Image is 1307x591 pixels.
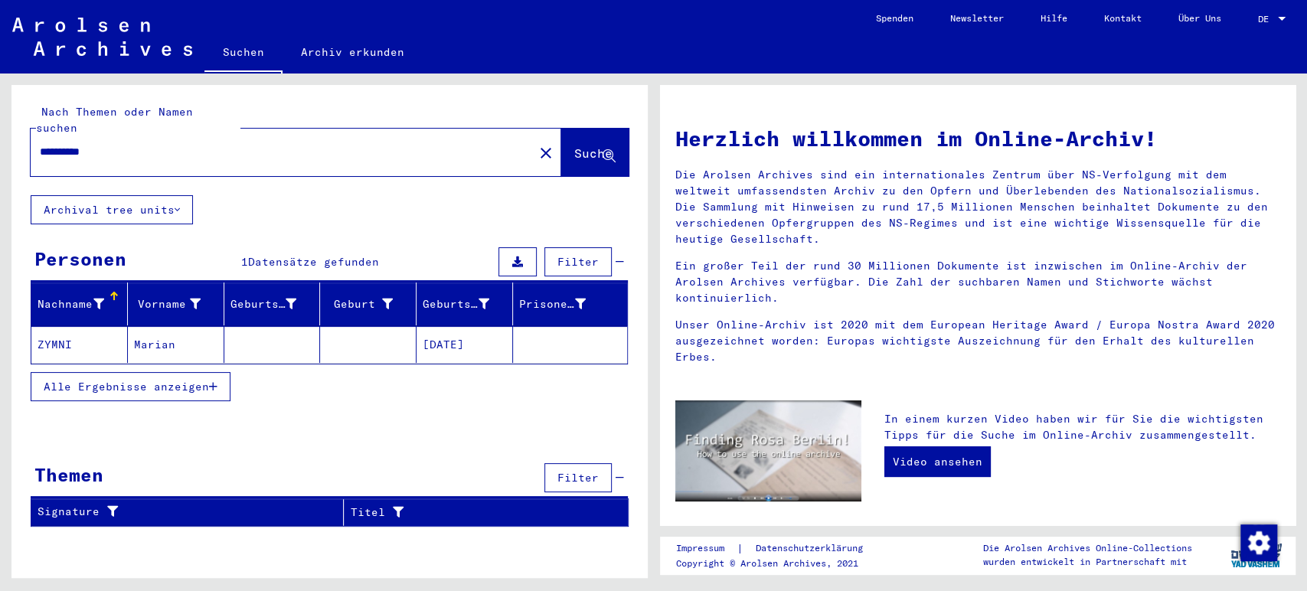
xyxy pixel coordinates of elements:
[574,145,613,161] span: Suche
[38,504,324,520] div: Signature
[36,105,193,135] mat-label: Nach Themen oder Namen suchen
[675,258,1281,306] p: Ein großer Teil der rund 30 Millionen Dokumente ist inzwischen im Online-Archiv der Arolsen Archi...
[417,282,513,325] mat-header-cell: Geburtsdatum
[544,247,612,276] button: Filter
[676,540,737,557] a: Impressum
[44,380,209,393] span: Alle Ergebnisse anzeigen
[128,326,224,363] mat-cell: Marian
[326,296,393,312] div: Geburt‏
[675,317,1281,365] p: Unser Online-Archiv ist 2020 mit dem European Heritage Award / Europa Nostra Award 2020 ausgezeic...
[12,18,192,56] img: Arolsen_neg.svg
[283,34,423,70] a: Archiv erkunden
[248,255,379,269] span: Datensätze gefunden
[519,296,586,312] div: Prisoner #
[675,122,1281,155] h1: Herzlich willkommen im Online-Archiv!
[38,292,127,316] div: Nachname
[31,326,128,363] mat-cell: ZYMNI
[675,167,1281,247] p: Die Arolsen Archives sind ein internationales Zentrum über NS-Verfolgung mit dem weltweit umfasse...
[519,292,609,316] div: Prisoner #
[350,504,590,521] div: Titel
[1258,14,1275,24] span: DE
[230,296,297,312] div: Geburtsname
[676,557,881,570] p: Copyright © Arolsen Archives, 2021
[743,540,881,557] a: Datenschutzerklärung
[320,282,417,325] mat-header-cell: Geburt‏
[675,400,861,501] img: video.jpg
[38,296,104,312] div: Nachname
[884,411,1280,443] p: In einem kurzen Video haben wir für Sie die wichtigsten Tipps für die Suche im Online-Archiv zusa...
[34,461,103,488] div: Themen
[537,144,555,162] mat-icon: close
[230,292,320,316] div: Geburtsname
[884,446,991,477] a: Video ansehen
[241,255,248,269] span: 1
[34,245,126,273] div: Personen
[423,296,489,312] div: Geburtsdatum
[31,195,193,224] button: Archival tree units
[38,500,343,524] div: Signature
[557,471,599,485] span: Filter
[326,292,416,316] div: Geburt‏
[134,292,224,316] div: Vorname
[423,292,512,316] div: Geburtsdatum
[31,372,230,401] button: Alle Ergebnisse anzeigen
[1240,524,1277,561] img: Zustimmung ändern
[531,137,561,168] button: Clear
[134,296,201,312] div: Vorname
[561,129,629,176] button: Suche
[676,540,881,557] div: |
[31,282,128,325] mat-header-cell: Nachname
[983,555,1192,569] p: wurden entwickelt in Partnerschaft mit
[417,326,513,363] mat-cell: [DATE]
[544,463,612,492] button: Filter
[1227,536,1285,574] img: yv_logo.png
[224,282,321,325] mat-header-cell: Geburtsname
[983,541,1192,555] p: Die Arolsen Archives Online-Collections
[128,282,224,325] mat-header-cell: Vorname
[350,500,609,524] div: Titel
[557,255,599,269] span: Filter
[513,282,627,325] mat-header-cell: Prisoner #
[204,34,283,73] a: Suchen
